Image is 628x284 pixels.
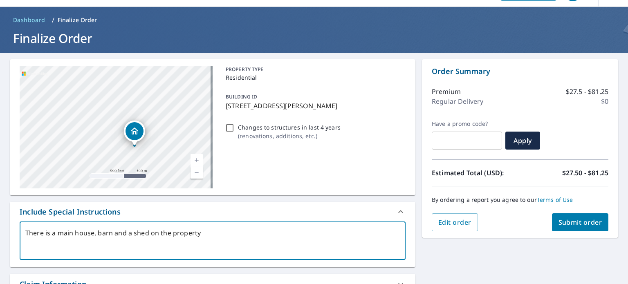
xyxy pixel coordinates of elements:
[601,96,608,106] p: $0
[238,123,341,132] p: Changes to structures in last 4 years
[20,206,121,217] div: Include Special Instructions
[432,87,461,96] p: Premium
[562,168,608,178] p: $27.50 - $81.25
[432,168,520,178] p: Estimated Total (USD):
[10,202,415,221] div: Include Special Instructions
[226,93,257,100] p: BUILDING ID
[238,132,341,140] p: ( renovations, additions, etc. )
[432,213,478,231] button: Edit order
[432,120,502,127] label: Have a promo code?
[10,13,618,27] nav: breadcrumb
[566,87,608,96] p: $27.5 - $81.25
[13,16,45,24] span: Dashboard
[438,218,471,227] span: Edit order
[124,121,145,146] div: Dropped pin, building 1, Residential property, 11874 Cochise Cir Conifer, CO 80433
[10,13,49,27] a: Dashboard
[432,196,608,203] p: By ordering a report you agree to our
[552,213,609,231] button: Submit order
[226,73,402,82] p: Residential
[25,229,400,253] textarea: There is a main house, barn and a shed on the property
[191,166,203,179] a: Current Level 16, Zoom Out
[558,218,602,227] span: Submit order
[432,96,483,106] p: Regular Delivery
[191,154,203,166] a: Current Level 16, Zoom In
[537,196,573,203] a: Terms of Use
[432,66,608,77] p: Order Summary
[226,66,402,73] p: PROPERTY TYPE
[512,136,534,145] span: Apply
[10,30,618,47] h1: Finalize Order
[52,15,54,25] li: /
[58,16,97,24] p: Finalize Order
[505,132,540,150] button: Apply
[226,101,402,111] p: [STREET_ADDRESS][PERSON_NAME]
